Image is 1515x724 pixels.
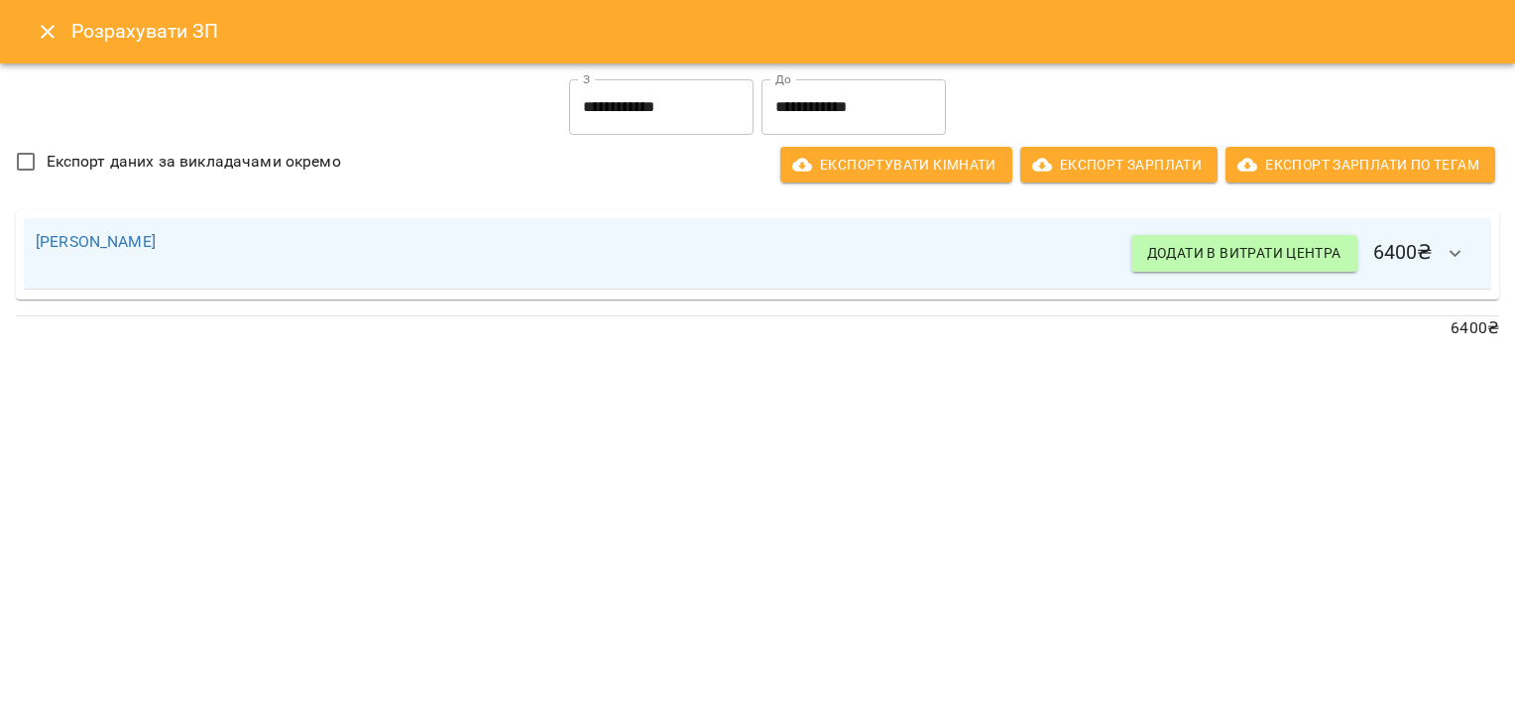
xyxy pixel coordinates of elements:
button: Експорт Зарплати [1020,147,1218,182]
span: Додати в витрати центра [1147,241,1341,265]
p: 6400 ₴ [16,316,1499,340]
a: [PERSON_NAME] [36,232,156,251]
span: Експорт Зарплати [1036,153,1202,177]
span: Експорт даних за викладачами окремо [47,150,341,174]
button: Експорт Зарплати по тегам [1225,147,1495,182]
button: Close [24,8,71,56]
h6: 6400 ₴ [1131,230,1479,278]
h6: Розрахувати ЗП [71,16,1491,47]
button: Додати в витрати центра [1131,235,1357,271]
button: Експортувати кімнати [780,147,1012,182]
span: Експортувати кімнати [796,153,996,177]
span: Експорт Зарплати по тегам [1241,153,1479,177]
